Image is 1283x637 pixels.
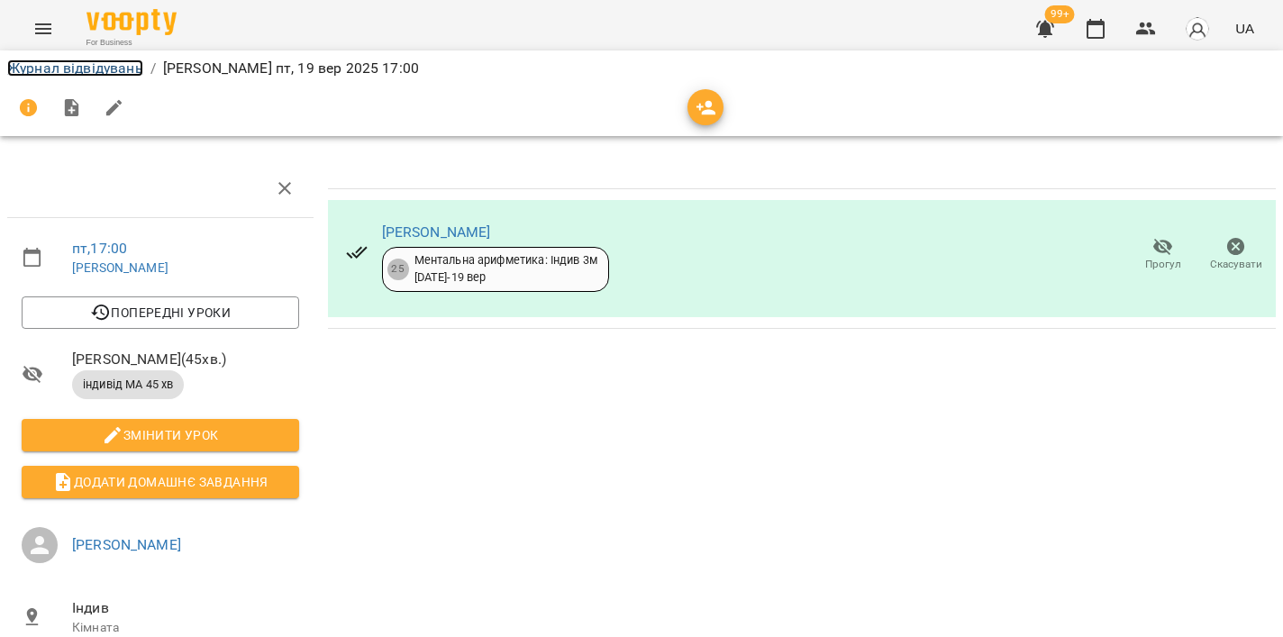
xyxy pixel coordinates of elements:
[36,471,285,493] span: Додати домашнє завдання
[72,536,181,553] a: [PERSON_NAME]
[86,37,177,49] span: For Business
[7,58,1276,79] nav: breadcrumb
[1045,5,1075,23] span: 99+
[72,377,184,393] span: індивід МА 45 хв
[382,223,491,241] a: [PERSON_NAME]
[414,252,597,286] div: Ментальна арифметика: Індив 3м [DATE] - 19 вер
[163,58,419,79] p: [PERSON_NAME] пт, 19 вер 2025 17:00
[1210,257,1262,272] span: Скасувати
[387,259,409,280] div: 25
[72,240,127,257] a: пт , 17:00
[72,349,299,370] span: [PERSON_NAME] ( 45 хв. )
[22,296,299,329] button: Попередні уроки
[1228,12,1261,45] button: UA
[36,424,285,446] span: Змінити урок
[1185,16,1210,41] img: avatar_s.png
[1145,257,1181,272] span: Прогул
[72,619,299,637] p: Кімната
[7,59,143,77] a: Журнал відвідувань
[72,597,299,619] span: Індив
[1235,19,1254,38] span: UA
[86,9,177,35] img: Voopty Logo
[22,7,65,50] button: Menu
[22,419,299,451] button: Змінити урок
[72,260,168,275] a: [PERSON_NAME]
[22,466,299,498] button: Додати домашнє завдання
[36,302,285,323] span: Попередні уроки
[1126,230,1199,280] button: Прогул
[1199,230,1272,280] button: Скасувати
[150,58,156,79] li: /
